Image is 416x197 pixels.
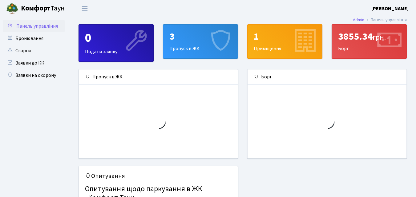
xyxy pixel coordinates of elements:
button: Переключити навігацію [77,3,92,14]
div: Пропуск в ЖК [163,25,238,58]
a: Скарги [3,45,65,57]
span: Таун [21,3,65,14]
a: 0Подати заявку [79,24,154,62]
div: 3 [169,31,232,42]
div: Борг [248,69,406,85]
a: 3Пропуск в ЖК [163,24,238,59]
div: Подати заявку [79,25,153,61]
a: Заявки на охорону [3,69,65,81]
a: Admin [353,17,364,23]
div: 3855.34 [338,31,400,42]
li: Панель управління [364,17,407,23]
div: 0 [85,31,147,45]
b: Комфорт [21,3,50,13]
img: logo.png [6,2,18,15]
span: Панель управління [16,23,58,30]
a: Заявки до КК [3,57,65,69]
div: Пропуск в ЖК [79,69,238,85]
span: грн. [373,32,386,43]
div: 1 [254,31,316,42]
div: Борг [332,25,406,58]
a: [PERSON_NAME] [371,5,409,12]
a: 1Приміщення [247,24,322,59]
h5: Опитування [85,172,232,180]
a: Бронювання [3,32,65,45]
nav: breadcrumb [344,14,416,26]
div: Приміщення [248,25,322,58]
a: Панель управління [3,20,65,32]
